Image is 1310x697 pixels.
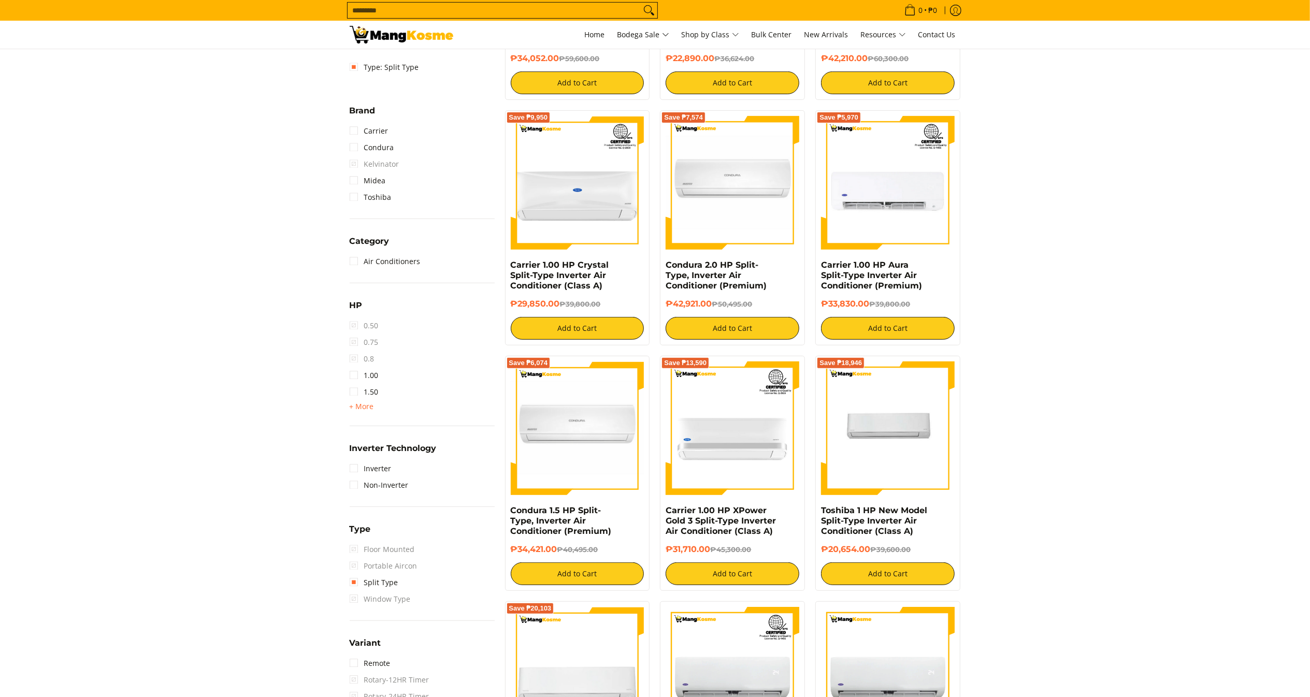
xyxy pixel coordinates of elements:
[350,237,390,245] span: Category
[511,562,644,585] button: Add to Cart
[350,107,376,123] summary: Open
[350,301,363,310] span: HP
[350,107,376,115] span: Brand
[511,544,644,555] h6: ₱34,421.00
[869,300,910,308] del: ₱39,800.00
[666,299,799,309] h6: ₱42,921.00
[350,301,363,317] summary: Open
[666,544,799,555] h6: ₱31,710.00
[868,54,909,63] del: ₱60,300.00
[821,260,922,291] a: Carrier 1.00 HP Aura Split-Type Inverter Air Conditioner (Premium)
[821,53,955,64] h6: ₱42,210.00
[666,361,799,495] img: Carrier 1.00 HP XPower Gold 3 Split-Type Inverter Air Conditioner (Class A)
[509,360,548,366] span: Save ₱6,074
[714,54,754,63] del: ₱36,624.00
[666,562,799,585] button: Add to Cart
[350,525,371,541] summary: Open
[901,5,941,16] span: •
[666,71,799,94] button: Add to Cart
[511,505,612,536] a: Condura 1.5 HP Split-Type, Inverter Air Conditioner (Premium)
[350,525,371,533] span: Type
[666,260,767,291] a: Condura 2.0 HP Split-Type, Inverter Air Conditioner (Premium)
[350,123,388,139] a: Carrier
[612,21,674,49] a: Bodega Sale
[350,639,381,655] summary: Open
[559,54,600,63] del: ₱59,600.00
[350,655,391,672] a: Remote
[350,189,392,206] a: Toshiba
[350,26,453,43] img: Bodega Sale Aircon l Mang Kosme: Home Appliances Warehouse Sale Split Type
[821,299,955,309] h6: ₱33,830.00
[580,21,610,49] a: Home
[917,7,925,14] span: 0
[821,116,955,250] img: Carrier 1.00 HP Aura Split-Type Inverter Air Conditioner (Premium)
[511,361,644,495] img: condura-split-type-inverter-air-conditioner-class-b-full-view-mang-kosme
[350,334,379,351] span: 0.75
[350,639,381,647] span: Variant
[821,544,955,555] h6: ₱20,654.00
[350,59,419,76] a: Type: Split Type
[746,21,797,49] a: Bulk Center
[560,300,601,308] del: ₱39,800.00
[511,71,644,94] button: Add to Cart
[710,545,751,554] del: ₱45,300.00
[350,672,429,688] span: Rotary-12HR Timer
[511,299,644,309] h6: ₱29,850.00
[804,30,848,39] span: New Arrivals
[511,116,644,250] img: Carrier 1.00 HP Crystal Split-Type Inverter Air Conditioner (Class A)
[350,541,415,558] span: Floor Mounted
[350,237,390,253] summary: Open
[666,317,799,340] button: Add to Cart
[350,367,379,384] a: 1.00
[350,558,418,574] span: Portable Aircon
[913,21,961,49] a: Contact Us
[821,562,955,585] button: Add to Cart
[821,71,955,94] button: Add to Cart
[509,114,548,121] span: Save ₱9,950
[585,30,605,39] span: Home
[870,545,911,554] del: ₱39,600.00
[511,53,644,64] h6: ₱34,052.00
[350,402,374,411] span: + More
[350,156,399,172] span: Kelvinator
[350,253,421,270] a: Air Conditioners
[511,260,609,291] a: Carrier 1.00 HP Crystal Split-Type Inverter Air Conditioner (Class A)
[350,139,394,156] a: Condura
[752,30,792,39] span: Bulk Center
[666,116,799,250] img: condura-split-type-inverter-air-conditioner-class-b-full-view-mang-kosme
[350,351,375,367] span: 0.8
[350,574,398,591] a: Split Type
[350,477,409,493] a: Non-Inverter
[821,361,955,495] img: Toshiba 1 HP New Model Split-Type Inverter Air Conditioner (Class A)
[927,7,939,14] span: ₱0
[350,317,379,334] span: 0.50
[350,460,392,477] a: Inverter
[350,591,411,607] span: Window Type
[350,384,379,400] a: 1.50
[350,172,386,189] a: Midea
[464,21,961,49] nav: Main Menu
[918,30,956,39] span: Contact Us
[856,21,911,49] a: Resources
[641,3,657,18] button: Search
[666,505,776,536] a: Carrier 1.00 HP XPower Gold 3 Split-Type Inverter Air Conditioner (Class A)
[682,28,739,41] span: Shop by Class
[819,114,858,121] span: Save ₱5,970
[821,505,927,536] a: Toshiba 1 HP New Model Split-Type Inverter Air Conditioner (Class A)
[712,300,752,308] del: ₱50,495.00
[664,114,703,121] span: Save ₱7,574
[799,21,854,49] a: New Arrivals
[511,317,644,340] button: Add to Cart
[617,28,669,41] span: Bodega Sale
[819,360,862,366] span: Save ₱18,946
[350,400,374,413] summary: Open
[350,444,437,460] summary: Open
[664,360,707,366] span: Save ₱13,590
[821,317,955,340] button: Add to Cart
[666,53,799,64] h6: ₱22,890.00
[676,21,744,49] a: Shop by Class
[861,28,906,41] span: Resources
[509,605,552,612] span: Save ₱20,103
[557,545,598,554] del: ₱40,495.00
